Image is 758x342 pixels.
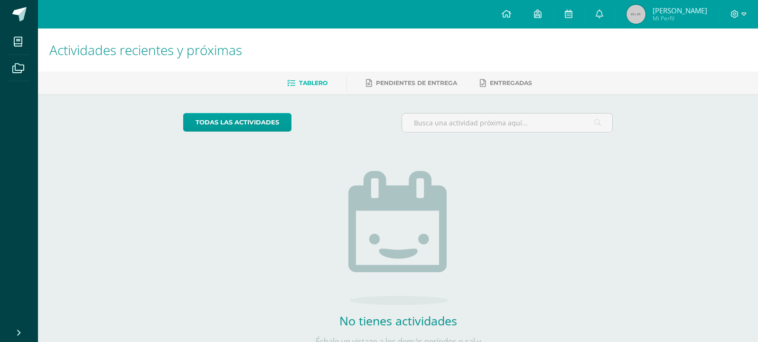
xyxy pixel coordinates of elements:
[653,14,707,22] span: Mi Perfil
[376,79,457,86] span: Pendientes de entrega
[480,76,532,91] a: Entregadas
[183,113,291,132] a: todas las Actividades
[653,6,707,15] span: [PERSON_NAME]
[287,76,328,91] a: Tablero
[366,76,457,91] a: Pendientes de entrega
[627,5,646,24] img: 45x45
[402,114,612,132] input: Busca una actividad próxima aquí...
[299,79,328,86] span: Tablero
[490,79,532,86] span: Entregadas
[49,41,242,59] span: Actividades recientes y próximas
[303,313,493,329] h2: No tienes actividades
[348,171,448,305] img: no_activities.png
